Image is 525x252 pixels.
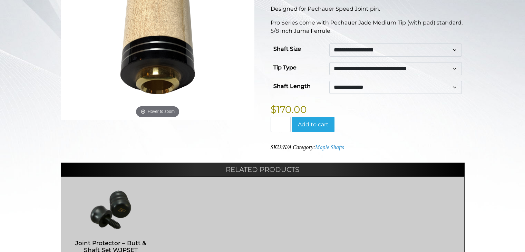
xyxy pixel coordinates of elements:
[315,144,344,150] a: Maple Shafts
[61,163,465,176] h2: Related products
[273,43,301,55] label: Shaft Size
[271,104,276,115] span: $
[68,189,154,230] img: Joint Protector - Butt & Shaft Set WJPSET
[271,104,307,115] bdi: 170.00
[273,62,296,73] label: Tip Type
[273,81,311,92] label: Shaft Length
[271,5,465,13] p: Designed for Pechauer Speed Joint pin.
[292,117,334,133] button: Add to cart
[271,19,465,35] p: Pro Series come with Pechauer Jade Medium Tip (with pad) standard, 5/8 inch Juma Ferrule.
[293,144,344,150] span: Category:
[271,144,291,150] span: SKU:
[271,117,291,133] input: Product quantity
[283,144,291,150] span: N/A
